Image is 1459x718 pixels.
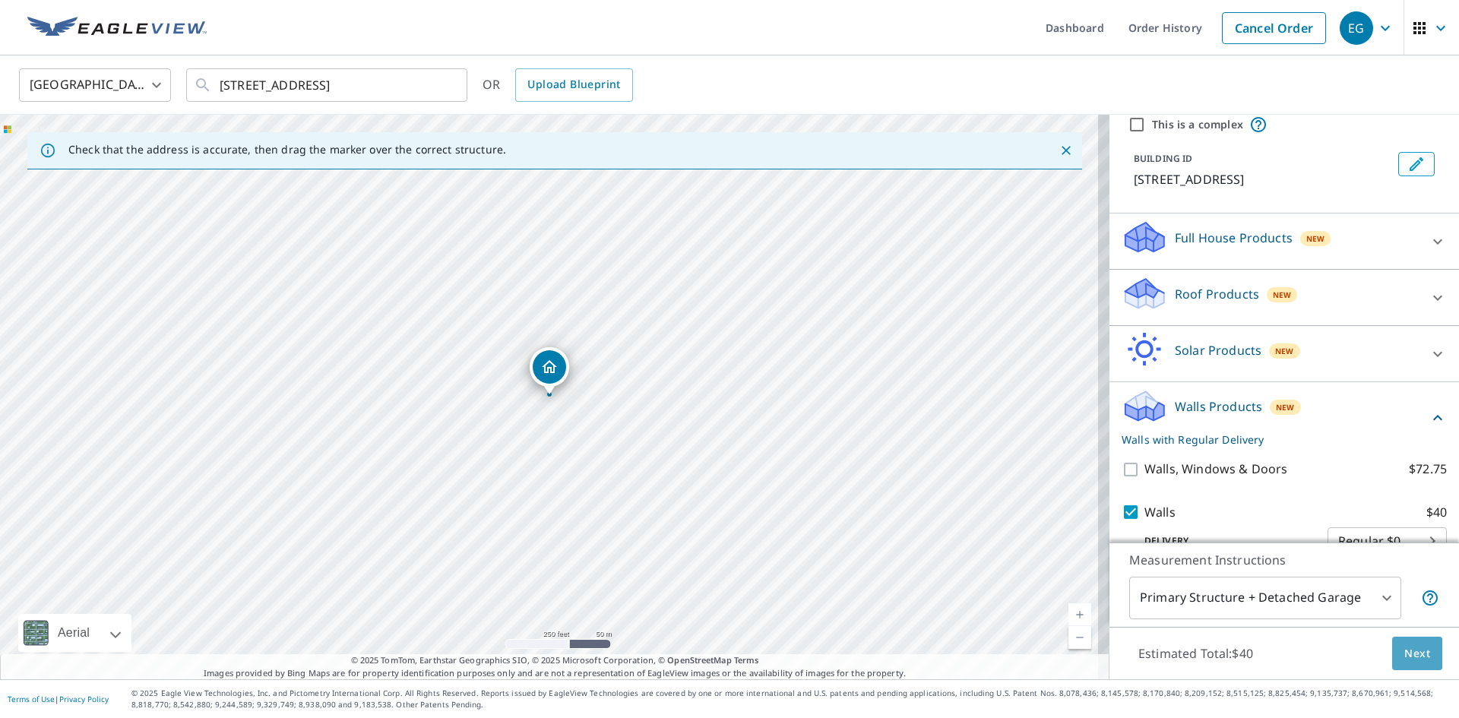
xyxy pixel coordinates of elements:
[8,694,55,704] a: Terms of Use
[1152,117,1243,132] label: This is a complex
[1398,152,1435,176] button: Edit building 1
[1126,637,1265,670] p: Estimated Total: $40
[1306,232,1325,245] span: New
[527,75,620,94] span: Upload Blueprint
[351,654,759,667] span: © 2025 TomTom, Earthstar Geographics SIO, © 2025 Microsoft Corporation, ©
[1175,229,1293,247] p: Full House Products
[1340,11,1373,45] div: EG
[1122,432,1429,448] p: Walls with Regular Delivery
[220,64,436,106] input: Search by address or latitude-longitude
[1426,503,1447,522] p: $40
[1144,503,1176,522] p: Walls
[1134,152,1192,165] p: BUILDING ID
[1144,460,1287,479] p: Walls, Windows & Doors
[1276,401,1295,413] span: New
[131,688,1451,710] p: © 2025 Eagle View Technologies, Inc. and Pictometry International Corp. All Rights Reserved. Repo...
[1122,534,1328,548] p: Delivery
[59,694,109,704] a: Privacy Policy
[530,347,569,394] div: Dropped pin, building 1, Residential property, 14 Bayside Rd Egg Harbor Township, NJ 08234
[1056,141,1076,160] button: Close
[68,143,506,157] p: Check that the address is accurate, then drag the marker over the correct structure.
[53,614,94,652] div: Aerial
[667,654,731,666] a: OpenStreetMap
[1122,276,1447,319] div: Roof ProductsNew
[1392,637,1442,671] button: Next
[1273,289,1292,301] span: New
[1175,397,1262,416] p: Walls Products
[483,68,633,102] div: OR
[515,68,632,102] a: Upload Blueprint
[1122,332,1447,375] div: Solar ProductsNew
[1134,170,1392,188] p: [STREET_ADDRESS]
[18,614,131,652] div: Aerial
[1122,388,1447,448] div: Walls ProductsNewWalls with Regular Delivery
[1328,520,1447,562] div: Regular $0
[1222,12,1326,44] a: Cancel Order
[1068,603,1091,626] a: Current Level 17, Zoom In
[1175,285,1259,303] p: Roof Products
[1129,577,1401,619] div: Primary Structure + Detached Garage
[1122,220,1447,263] div: Full House ProductsNew
[1068,626,1091,649] a: Current Level 17, Zoom Out
[1409,460,1447,479] p: $72.75
[8,694,109,704] p: |
[1275,345,1294,357] span: New
[1129,551,1439,569] p: Measurement Instructions
[27,17,207,40] img: EV Logo
[734,654,759,666] a: Terms
[1421,589,1439,607] span: Your report will include the primary structure and a detached garage if one exists.
[1404,644,1430,663] span: Next
[19,64,171,106] div: [GEOGRAPHIC_DATA]
[1175,341,1261,359] p: Solar Products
